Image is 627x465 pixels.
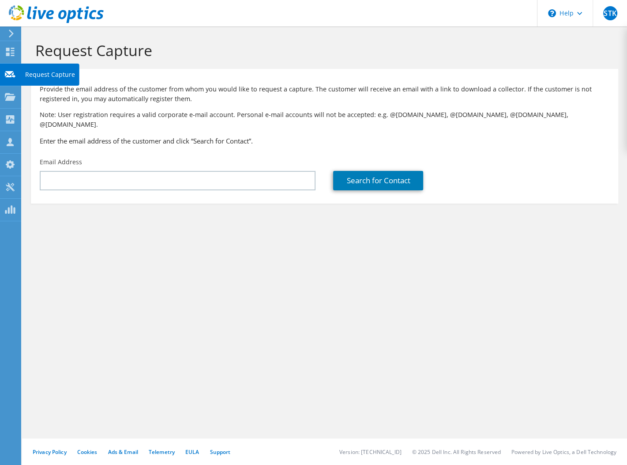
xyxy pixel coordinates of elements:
h1: Request Capture [35,41,609,60]
a: Telemetry [149,448,175,456]
a: Ads & Email [108,448,138,456]
a: Privacy Policy [33,448,67,456]
p: Provide the email address of the customer from whom you would like to request a capture. The cust... [40,84,609,104]
li: Powered by Live Optics, a Dell Technology [511,448,616,456]
a: Search for Contact [333,171,423,190]
label: Email Address [40,158,82,166]
h3: Enter the email address of the customer and click “Search for Contact”. [40,136,609,146]
svg: \n [548,9,556,17]
li: Version: [TECHNICAL_ID] [339,448,402,456]
span: STK [603,6,617,20]
a: Cookies [77,448,98,456]
div: Request Capture [21,64,79,86]
li: © 2025 Dell Inc. All Rights Reserved [412,448,501,456]
p: Note: User registration requires a valid corporate e-mail account. Personal e-mail accounts will ... [40,110,609,129]
a: EULA [185,448,199,456]
a: Support [210,448,230,456]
